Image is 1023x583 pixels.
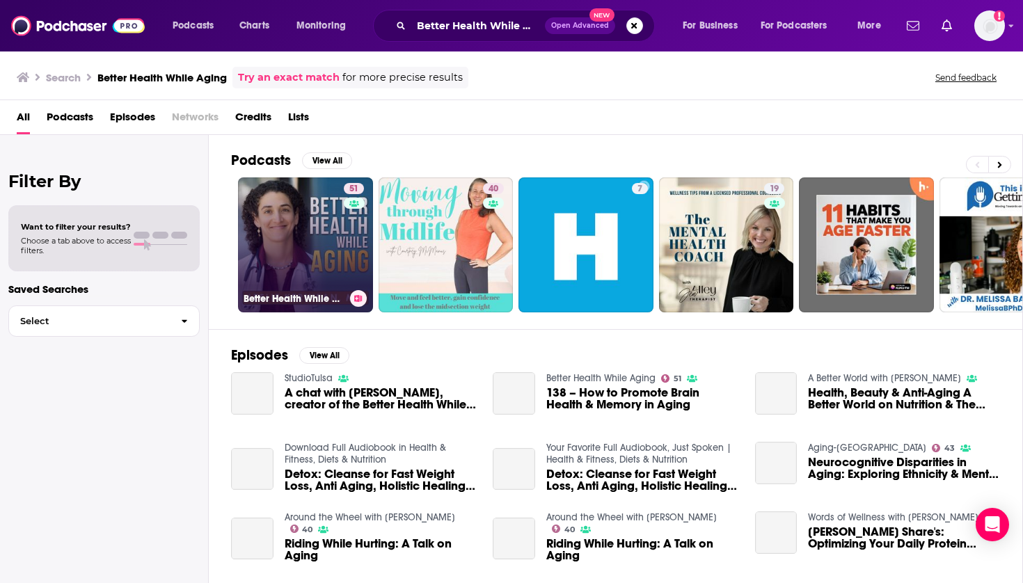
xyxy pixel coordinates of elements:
[546,468,738,492] a: Detox: Cleanse for Fast Weight Loss, Anti Aging, Holistic Healing, and Better Health by Brian Ada...
[761,16,827,35] span: For Podcasters
[411,15,545,37] input: Search podcasts, credits, & more...
[770,182,779,196] span: 19
[285,468,477,492] span: Detox: Cleanse for Fast Weight Loss, Anti Aging, Holistic Healing, and Better Health by [PERSON_N...
[17,106,30,134] a: All
[808,526,1000,550] span: [PERSON_NAME] Share's: Optimizing Your Daily Protein Intake for Better Health and Aging
[589,8,614,22] span: New
[230,15,278,37] a: Charts
[231,518,273,560] a: Riding While Hurting: A Talk on Aging
[11,13,145,39] img: Podchaser - Follow, Share and Rate Podcasts
[110,106,155,134] a: Episodes
[231,448,273,490] a: Detox: Cleanse for Fast Weight Loss, Anti Aging, Holistic Healing, and Better Health by Brian Ada...
[974,10,1005,41] span: Logged in as Mark.Hayward
[238,70,340,86] a: Try an exact match
[21,222,131,232] span: Want to filter your results?
[239,16,269,35] span: Charts
[808,387,1000,410] a: Health, Beauty & Anti-Aging A Better World on Nutrition & The Best in Hydration
[755,442,798,484] a: Neurocognitive Disparities in Aging: Exploring Ethnicity & Mental Health
[659,177,794,312] a: 19
[545,17,615,34] button: Open AdvancedNew
[349,182,358,196] span: 51
[231,346,349,364] a: EpisodesView All
[551,22,609,29] span: Open Advanced
[285,538,477,561] a: Riding While Hurting: A Talk on Aging
[244,293,344,305] h3: Better Health While Aging
[9,317,170,326] span: Select
[231,152,291,169] h2: Podcasts
[857,16,881,35] span: More
[231,372,273,415] a: A chat with Dr. Leslie Kernisan, creator of the Better Health While Aging website
[8,282,200,296] p: Saved Searches
[546,538,738,561] span: Riding While Hurting: A Talk on Aging
[235,106,271,134] a: Credits
[285,387,477,410] a: A chat with Dr. Leslie Kernisan, creator of the Better Health While Aging website
[936,14,958,38] a: Show notifications dropdown
[552,525,575,533] a: 40
[931,72,1001,83] button: Send feedback
[755,372,798,415] a: Health, Beauty & Anti-Aging A Better World on Nutrition & The Best in Hydration
[97,71,227,84] h3: Better Health While Aging
[974,10,1005,41] button: Show profile menu
[172,106,219,134] span: Networks
[285,387,477,410] span: A chat with [PERSON_NAME], creator of the Better Health While Aging website
[288,106,309,134] a: Lists
[764,183,784,194] a: 19
[546,372,656,384] a: Better Health While Aging
[8,305,200,337] button: Select
[564,527,575,533] span: 40
[808,511,978,523] a: Words of Wellness with Shelly
[342,70,463,86] span: for more precise results
[848,15,898,37] button: open menu
[546,511,717,523] a: Around the Wheel with Bret Tkacs
[493,448,535,490] a: Detox: Cleanse for Fast Weight Loss, Anti Aging, Holistic Healing, and Better Health by Brian Ada...
[944,445,955,452] span: 43
[285,468,477,492] a: Detox: Cleanse for Fast Weight Loss, Anti Aging, Holistic Healing, and Better Health by Brian Ada...
[901,14,925,38] a: Show notifications dropdown
[518,177,653,312] a: 7
[287,15,364,37] button: open menu
[932,444,955,452] a: 43
[285,372,333,384] a: StudioTulsa
[163,15,232,37] button: open menu
[21,236,131,255] span: Choose a tab above to access filters.
[493,372,535,415] a: 138 – How to Promote Brain Health & Memory in Aging
[674,376,681,382] span: 51
[493,518,535,560] a: Riding While Hurting: A Talk on Aging
[238,177,373,312] a: 51Better Health While Aging
[489,182,498,196] span: 40
[299,347,349,364] button: View All
[296,16,346,35] span: Monitoring
[683,16,738,35] span: For Business
[285,442,446,465] a: Download Full Audiobook in Health & Fitness, Diets & Nutrition
[994,10,1005,22] svg: Add a profile image
[231,346,288,364] h2: Episodes
[386,10,668,42] div: Search podcasts, credits, & more...
[974,10,1005,41] img: User Profile
[752,15,848,37] button: open menu
[47,106,93,134] a: Podcasts
[976,508,1009,541] div: Open Intercom Messenger
[673,15,755,37] button: open menu
[546,387,738,410] a: 138 – How to Promote Brain Health & Memory in Aging
[46,71,81,84] h3: Search
[302,152,352,169] button: View All
[808,456,1000,480] span: Neurocognitive Disparities in Aging: Exploring Ethnicity & Mental Health
[808,442,926,454] a: Aging-US
[344,183,364,194] a: 51
[379,177,514,312] a: 40
[231,152,352,169] a: PodcastsView All
[285,511,455,523] a: Around the Wheel with Bret Tkacs
[546,442,731,465] a: Your Favorite Full Audiobook, Just Spoken | Health & Fitness, Diets & Nutrition
[632,183,648,194] a: 7
[8,171,200,191] h2: Filter By
[483,183,504,194] a: 40
[808,372,961,384] a: A Better World with Mitchell J. Rabin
